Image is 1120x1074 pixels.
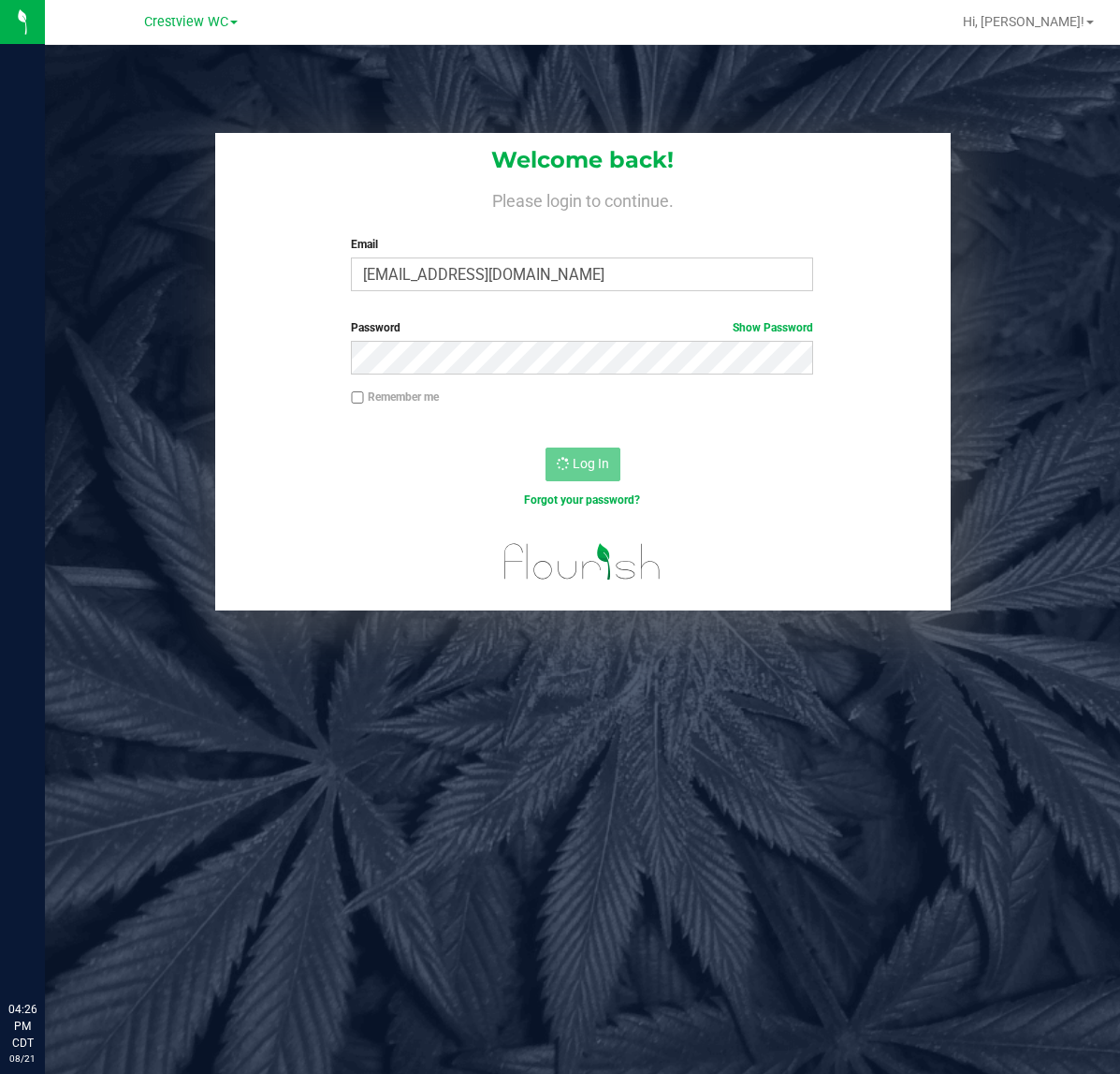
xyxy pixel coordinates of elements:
[733,321,813,334] a: Show Password
[8,1052,36,1066] p: 08/21
[351,391,364,405] input: Remember me
[963,14,1084,29] span: Hi, [PERSON_NAME]!
[351,321,400,334] span: Password
[351,236,813,253] label: Email
[573,456,609,471] span: Log In
[524,493,640,507] a: Forgot your password?
[351,389,439,405] label: Remember me
[8,1001,36,1052] p: 04:26 PM CDT
[545,448,620,481] button: Log In
[144,14,228,30] span: Crestview WC
[215,187,951,210] h4: Please login to continue.
[490,528,675,596] img: flourish_logo.svg
[215,148,951,172] h1: Welcome back!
